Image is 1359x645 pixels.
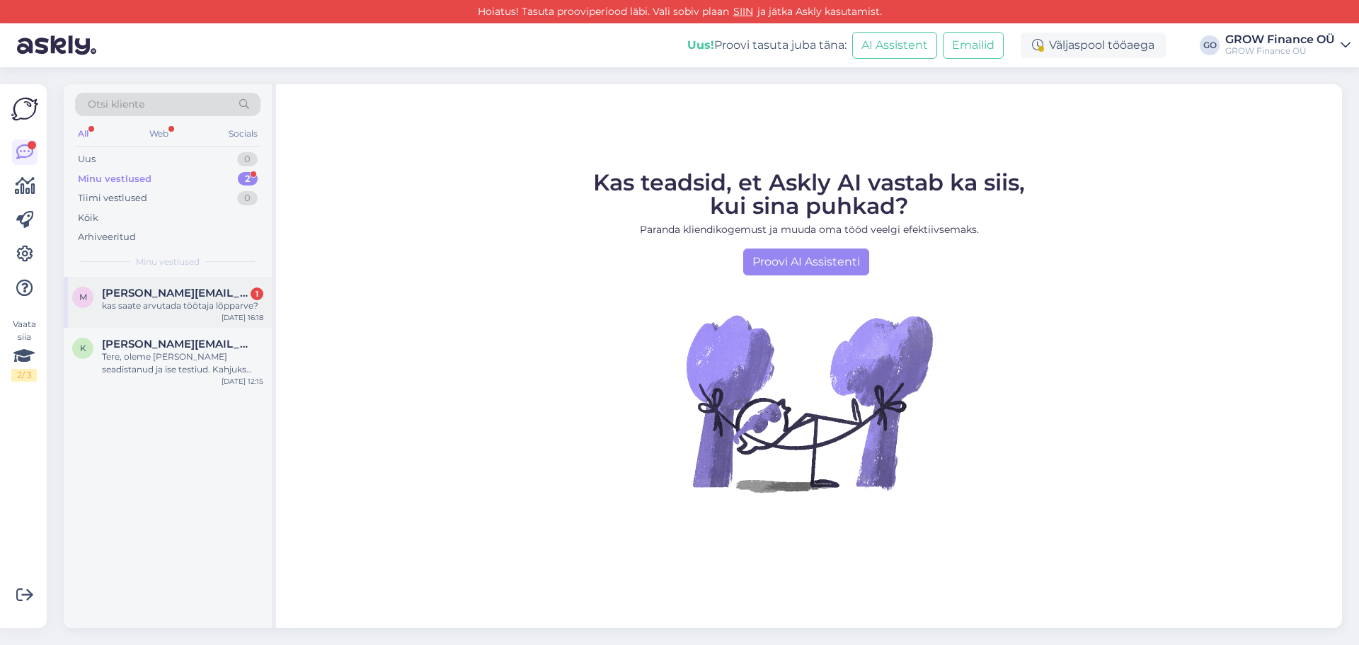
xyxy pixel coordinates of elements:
[102,299,263,312] div: kas saate arvutada töötaja lõpparve?
[593,222,1025,237] p: Paranda kliendikogemust ja muuda oma tööd veelgi efektiivsemaks.
[251,287,263,300] div: 1
[682,275,936,530] img: No Chat active
[88,97,144,112] span: Otsi kliente
[1225,34,1335,45] div: GROW Finance OÜ
[222,312,263,323] div: [DATE] 16:18
[147,125,171,143] div: Web
[237,191,258,205] div: 0
[78,152,96,166] div: Uus
[1225,45,1335,57] div: GROW Finance OÜ
[78,230,136,244] div: Arhiveeritud
[1021,33,1166,58] div: Väljaspool tööaega
[687,38,714,52] b: Uus!
[687,37,847,54] div: Proovi tasuta juba täna:
[222,376,263,387] div: [DATE] 12:15
[11,96,38,122] img: Askly Logo
[11,318,37,382] div: Vaata siia
[743,249,869,275] a: Proovi AI Assistenti
[78,191,147,205] div: Tiimi vestlused
[79,292,87,302] span: m
[102,338,249,350] span: katre@askly.me
[226,125,260,143] div: Socials
[1200,35,1220,55] div: GO
[238,172,258,186] div: 2
[237,152,258,166] div: 0
[593,169,1025,219] span: Kas teadsid, et Askly AI vastab ka siis, kui sina puhkad?
[943,32,1004,59] button: Emailid
[852,32,937,59] button: AI Assistent
[102,287,249,299] span: monika.raud@grow.ee
[78,172,151,186] div: Minu vestlused
[1225,34,1351,57] a: GROW Finance OÜGROW Finance OÜ
[75,125,91,143] div: All
[102,350,263,376] div: Tere, oleme [PERSON_NAME] seadistanud ja ise testiud. Kahjuks reaalsete klientide päringuid või v...
[729,5,757,18] a: SIIN
[11,369,37,382] div: 2 / 3
[78,211,98,225] div: Kõik
[80,343,86,353] span: k
[136,256,200,268] span: Minu vestlused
